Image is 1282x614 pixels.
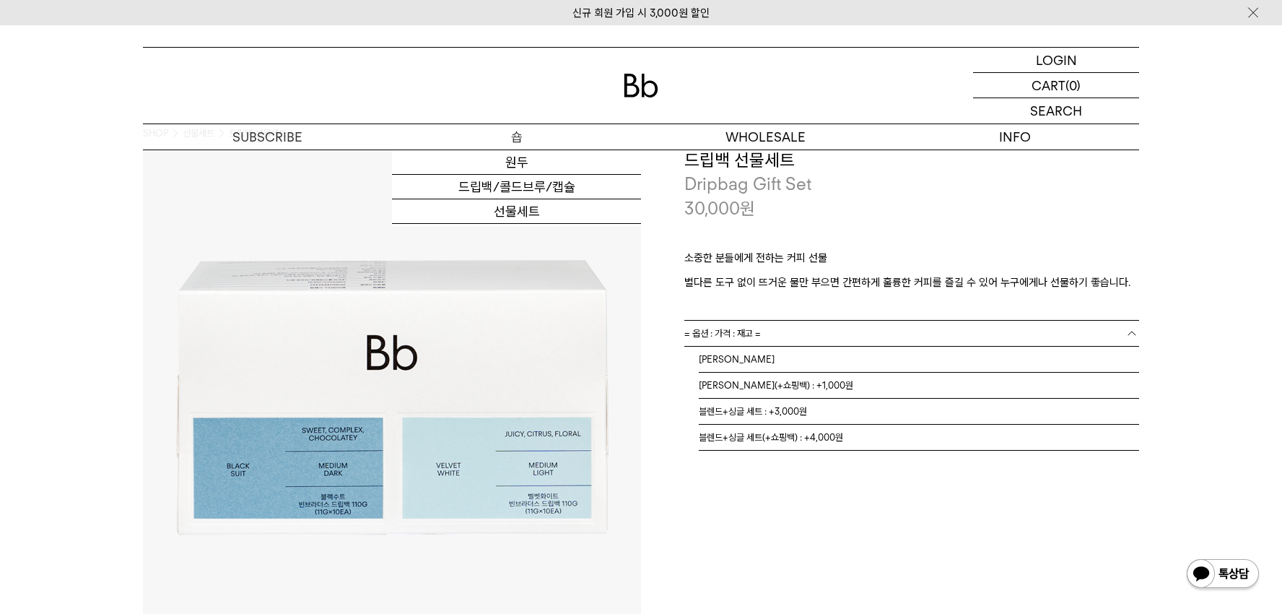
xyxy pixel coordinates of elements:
[684,274,1139,291] p: 별다른 도구 없이 뜨거운 물만 부으면 간편하게 훌륭한 커피를 즐길 수 있어 누구에게나 선물하기 좋습니다.
[973,48,1139,73] a: LOGIN
[699,425,1139,451] li: 블렌드+싱글 세트(+쇼핑백) : +4,000원
[392,124,641,150] a: 숍
[699,399,1139,425] li: 블렌드+싱글 세트 : +3,000원
[1036,48,1077,72] p: LOGIN
[572,7,710,20] a: 신규 회원 가입 시 3,000원 할인
[1032,73,1065,98] p: CART
[699,347,1139,373] li: [PERSON_NAME]
[973,73,1139,98] a: CART (0)
[684,196,755,221] p: 30,000
[1185,558,1260,592] img: 카카오톡 채널 1:1 채팅 버튼
[699,373,1139,399] li: [PERSON_NAME](+쇼핑백) : +1,000원
[392,199,641,224] a: 선물세트
[392,175,641,199] a: 드립백/콜드브루/캡슐
[684,321,761,346] span: = 옵션 : 가격 : 재고 =
[684,172,1139,196] p: Dripbag Gift Set
[740,198,755,219] span: 원
[392,150,641,175] a: 원두
[624,74,658,98] img: 로고
[1065,73,1081,98] p: (0)
[684,148,1139,173] h3: 드립백 선물세트
[684,249,1139,274] p: 소중한 분들에게 전하는 커피 선물
[890,124,1139,150] p: INFO
[1030,98,1082,124] p: SEARCH
[143,124,392,150] a: SUBSCRIBE
[392,224,641,248] a: 커피용품
[641,124,890,150] p: WHOLESALE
